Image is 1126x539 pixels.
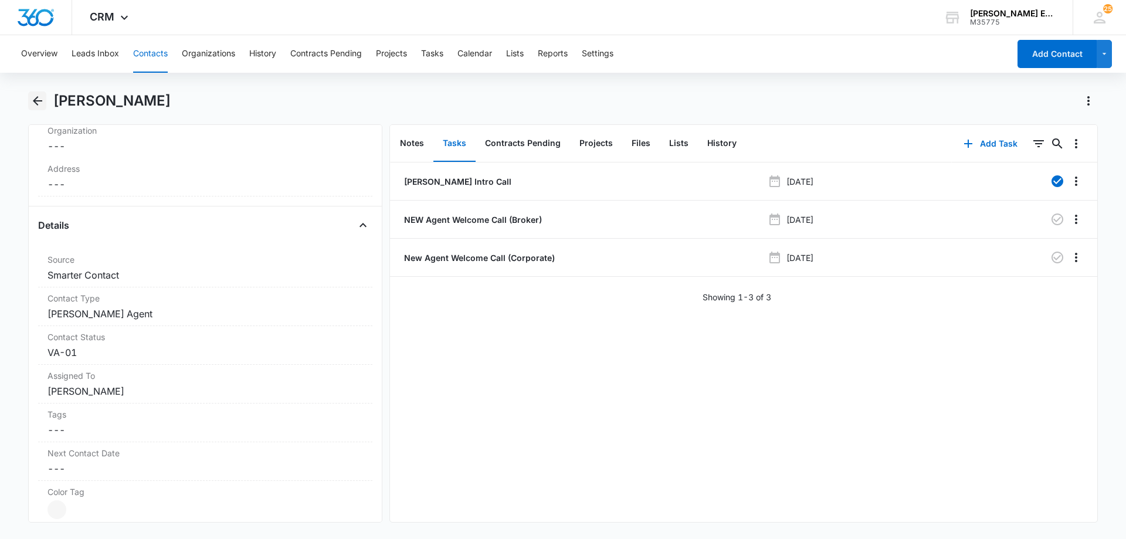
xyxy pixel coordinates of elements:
button: Overflow Menu [1067,172,1086,191]
a: NEW Agent Welcome Call (Broker) [402,213,542,226]
button: Files [622,126,660,162]
button: Overview [21,35,57,73]
button: Settings [582,35,613,73]
label: Assigned To [48,369,363,382]
div: Organization--- [38,120,372,158]
button: Notes [391,126,433,162]
div: account name [970,9,1056,18]
button: Lists [506,35,524,73]
button: Contacts [133,35,168,73]
dd: --- [48,462,363,476]
label: Contact Status [48,331,363,343]
span: 25 [1103,4,1113,13]
button: Overflow Menu [1067,134,1086,153]
button: Projects [570,126,622,162]
div: Color Tag [38,481,372,524]
label: Color Tag [48,486,363,498]
div: notifications count [1103,4,1113,13]
label: Address [48,162,363,175]
button: Filters [1029,134,1048,153]
button: Close [354,216,372,235]
button: Back [28,91,46,110]
button: History [698,126,746,162]
button: Contracts Pending [476,126,570,162]
label: Tags [48,408,363,421]
label: Contact Type [48,292,363,304]
button: History [249,35,276,73]
button: Overflow Menu [1067,248,1086,267]
dd: [PERSON_NAME] Agent [48,307,363,321]
span: CRM [90,11,114,23]
button: Tasks [433,126,476,162]
label: Next Contact Date [48,447,363,459]
label: Source [48,253,363,266]
button: Tasks [421,35,443,73]
div: Contact Type[PERSON_NAME] Agent [38,287,372,326]
button: Actions [1079,91,1098,110]
dd: --- [48,177,363,191]
p: [DATE] [786,213,813,226]
button: Add Contact [1018,40,1097,68]
div: Next Contact Date--- [38,442,372,481]
dd: --- [48,423,363,437]
div: SourceSmarter Contact [38,249,372,287]
p: [DATE] [786,252,813,264]
p: [DATE] [786,175,813,188]
button: Contracts Pending [290,35,362,73]
button: Add Task [952,130,1029,158]
div: Assigned To[PERSON_NAME] [38,365,372,404]
p: Showing 1-3 of 3 [703,291,771,303]
button: Search... [1048,134,1067,153]
button: Projects [376,35,407,73]
button: Lists [660,126,698,162]
button: Reports [538,35,568,73]
dd: VA-01 [48,345,363,360]
div: Contact StatusVA-01 [38,326,372,365]
button: Leads Inbox [72,35,119,73]
button: Organizations [182,35,235,73]
dd: [PERSON_NAME] [48,384,363,398]
div: account id [970,18,1056,26]
h4: Details [38,218,69,232]
a: New Agent Welcome Call (Corporate) [402,252,555,264]
button: Calendar [457,35,492,73]
a: [PERSON_NAME] Intro Call [402,175,511,188]
dd: Smarter Contact [48,268,363,282]
div: Address--- [38,158,372,196]
button: Overflow Menu [1067,210,1086,229]
dd: --- [48,139,363,153]
div: Tags--- [38,404,372,442]
h1: [PERSON_NAME] [53,92,171,110]
label: Organization [48,124,363,137]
